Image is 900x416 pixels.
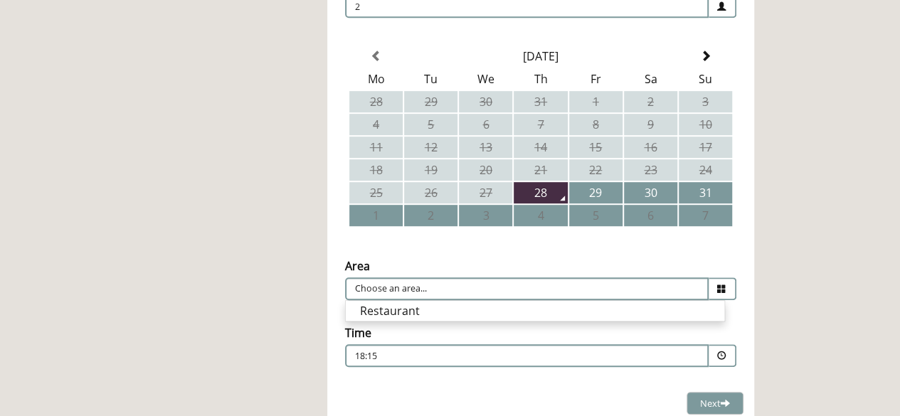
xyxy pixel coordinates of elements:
td: 18 [349,159,403,181]
td: 3 [459,205,512,226]
th: Su [679,68,732,90]
td: 22 [569,159,623,181]
td: 4 [349,114,403,135]
td: 27 [459,182,512,203]
li: Restaurant [346,301,724,321]
td: 6 [624,205,677,226]
td: 8 [569,114,623,135]
td: 3 [679,91,732,112]
button: Next [687,392,743,415]
td: 23 [624,159,677,181]
th: Fr [569,68,623,90]
td: 11 [349,137,403,158]
td: 24 [679,159,732,181]
label: Time [345,325,371,341]
td: 15 [569,137,623,158]
label: Area [345,258,370,274]
td: 2 [624,91,677,112]
td: 4 [514,205,567,226]
td: 7 [514,114,567,135]
td: 5 [569,205,623,226]
td: 31 [679,182,732,203]
td: 20 [459,159,512,181]
td: 1 [349,205,403,226]
td: 30 [459,91,512,112]
td: 2 [404,205,457,226]
td: 13 [459,137,512,158]
td: 9 [624,114,677,135]
td: 31 [514,91,567,112]
td: 28 [349,91,403,112]
td: 29 [569,182,623,203]
td: 30 [624,182,677,203]
td: 16 [624,137,677,158]
th: Tu [404,68,457,90]
td: 6 [459,114,512,135]
th: We [459,68,512,90]
th: Select Month [404,46,677,67]
span: Next [700,397,730,410]
td: 21 [514,159,567,181]
th: Th [514,68,567,90]
td: 17 [679,137,732,158]
td: 29 [404,91,457,112]
td: 26 [404,182,457,203]
p: 18:15 [355,350,613,363]
td: 10 [679,114,732,135]
td: 12 [404,137,457,158]
th: Mo [349,68,403,90]
td: 25 [349,182,403,203]
th: Sa [624,68,677,90]
td: 19 [404,159,457,181]
td: 14 [514,137,567,158]
span: Previous Month [371,50,382,62]
td: 5 [404,114,457,135]
span: Next Month [699,50,711,62]
td: 7 [679,205,732,226]
td: 28 [514,182,567,203]
td: 1 [569,91,623,112]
